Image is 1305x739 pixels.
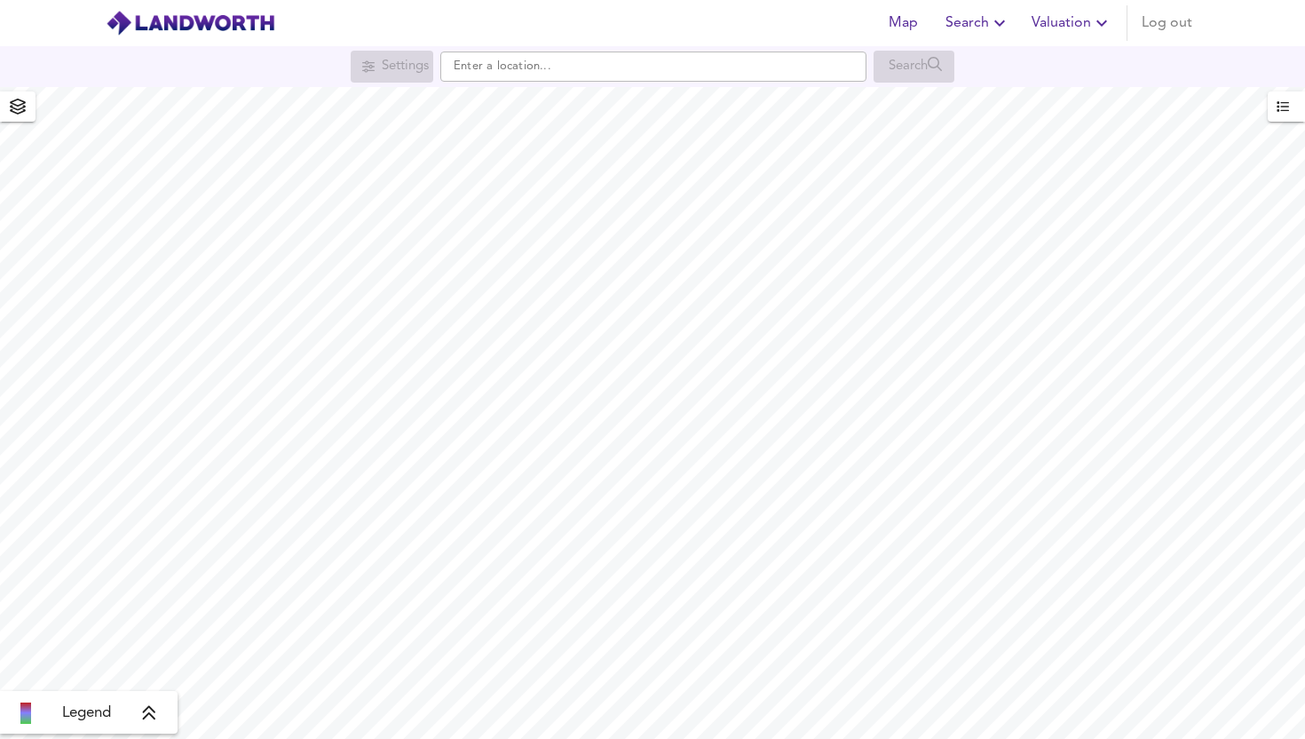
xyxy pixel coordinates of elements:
[874,51,954,83] div: Search for a location first or explore the map
[440,52,866,82] input: Enter a location...
[874,5,931,41] button: Map
[938,5,1017,41] button: Search
[1032,11,1112,36] span: Valuation
[882,11,924,36] span: Map
[62,703,111,724] span: Legend
[351,51,433,83] div: Search for a location first or explore the map
[945,11,1010,36] span: Search
[106,10,275,36] img: logo
[1024,5,1119,41] button: Valuation
[1135,5,1199,41] button: Log out
[1142,11,1192,36] span: Log out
